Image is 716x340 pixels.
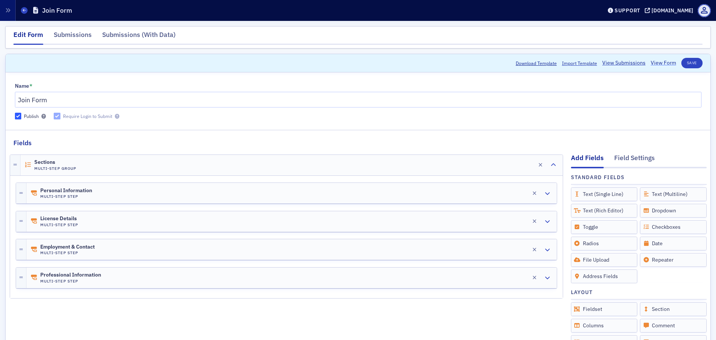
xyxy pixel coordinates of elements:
input: Require Login to Submit [54,113,60,119]
span: Profile [698,4,711,17]
h4: Multi-Step Step [40,279,101,284]
h4: Multi-Step Step [40,222,82,227]
div: Comment [640,319,707,333]
h4: Multi-Step Step [40,194,92,199]
div: Fieldset [571,302,638,316]
h4: Layout [571,288,593,296]
div: Name [15,83,29,90]
a: View Submissions [602,59,646,67]
div: Checkboxes [640,220,707,234]
h4: Standard Fields [571,174,625,181]
span: Sections [34,159,76,165]
h1: Join Form [42,6,72,15]
span: Professional Information [40,272,101,278]
button: Download Template [516,60,557,66]
div: Add Fields [571,153,604,168]
div: Date [640,237,707,250]
span: Import Template [562,60,597,66]
div: Dropdown [640,204,707,218]
div: Publish [24,113,39,119]
div: Columns [571,319,638,333]
div: Edit Form [13,30,43,45]
div: Repeater [640,253,707,267]
span: Personal Information [40,188,92,194]
div: Toggle [571,220,638,234]
div: File Upload [571,253,638,267]
button: Save [681,58,703,68]
div: Text (Single Line) [571,187,638,201]
abbr: This field is required [29,83,32,90]
div: Submissions (With Data) [102,30,176,44]
div: Section [640,302,707,316]
h2: Fields [13,138,32,148]
h4: Multi-Step Step [40,250,95,255]
div: Require Login to Submit [63,113,112,119]
input: Publish [15,113,22,119]
h4: Multi-Step Group [34,166,76,171]
span: Employment & Contact [40,244,95,250]
button: [DOMAIN_NAME] [645,8,696,13]
div: Text (Multiline) [640,187,707,201]
div: Address Fields [571,269,638,283]
span: License Details [40,216,82,222]
a: View Form [651,59,676,67]
div: Text (Rich Editor) [571,204,638,218]
div: Support [615,7,640,14]
div: Submissions [54,30,92,44]
div: [DOMAIN_NAME] [651,7,693,14]
div: Field Settings [614,153,655,167]
div: Radios [571,237,638,250]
